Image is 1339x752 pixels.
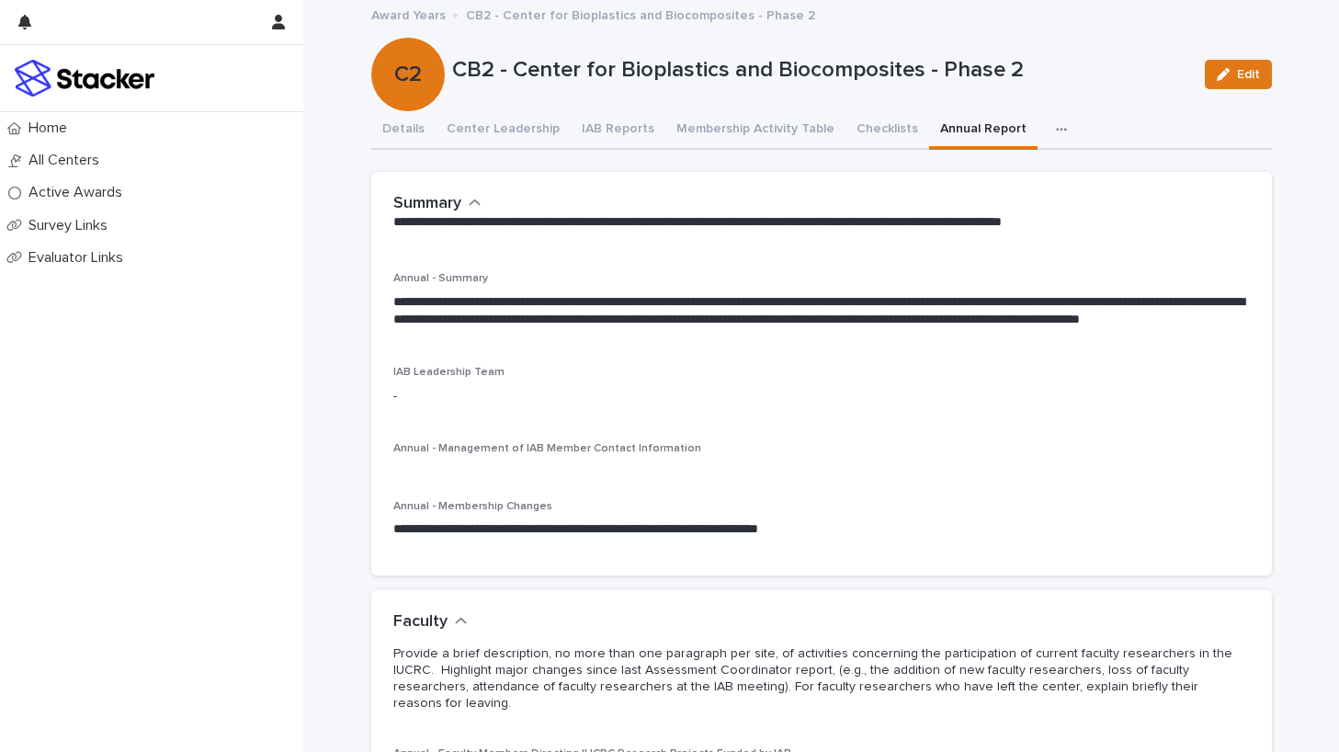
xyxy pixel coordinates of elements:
[845,111,929,150] button: Checklists
[21,184,137,201] p: Active Awards
[393,612,448,632] h2: Faculty
[21,120,82,137] p: Home
[15,60,154,97] img: stacker-logo-colour.png
[393,194,461,214] h2: Summary
[393,194,482,214] button: Summary
[21,217,122,234] p: Survey Links
[393,443,701,454] span: Annual - Management of IAB Member Contact Information
[929,111,1038,150] button: Annual Report
[393,501,552,512] span: Annual - Membership Changes
[21,152,114,169] p: All Centers
[665,111,845,150] button: Membership Activity Table
[393,273,488,284] span: Annual - Summary
[452,57,1190,84] p: CB2 - Center for Bioplastics and Biocomposites - Phase 2
[21,249,138,267] p: Evaluator Links
[393,612,468,632] button: Faculty
[1237,68,1260,81] span: Edit
[393,645,1243,712] p: Provide a brief description, no more than one paragraph per site, of activities concerning the pa...
[466,4,815,24] p: CB2 - Center for Bioplastics and Biocomposites - Phase 2
[393,367,505,378] span: IAB Leadership Team
[436,111,571,150] button: Center Leadership
[1205,60,1272,89] button: Edit
[571,111,665,150] button: IAB Reports
[393,387,1250,406] p: -
[371,111,436,150] button: Details
[371,4,446,24] p: Award Years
